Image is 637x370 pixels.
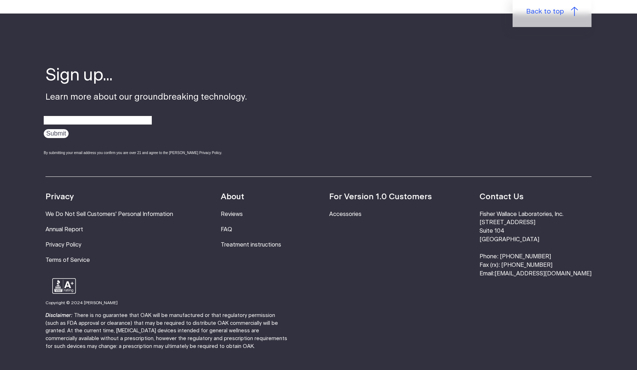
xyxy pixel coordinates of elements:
[45,193,74,201] strong: Privacy
[44,129,69,138] input: Submit
[45,301,118,305] small: Copyright © 2024 [PERSON_NAME]
[480,210,591,278] li: Fisher Wallace Laboratories, Inc. [STREET_ADDRESS] Suite 104 [GEOGRAPHIC_DATA] Phone: [PHONE_NUMB...
[45,313,73,318] strong: Disclaimer:
[221,242,281,248] a: Treatment instructions
[45,227,83,232] a: Annual Report
[221,227,232,232] a: FAQ
[526,7,564,17] span: Back to top
[45,257,90,263] a: Terms of Service
[494,271,591,276] a: [EMAIL_ADDRESS][DOMAIN_NAME]
[44,150,247,155] div: By submitting your email address you confirm you are over 21 and agree to the [PERSON_NAME] Priva...
[221,193,244,201] strong: About
[45,312,287,350] p: There is no guarantee that OAK will be manufactured or that regulatory permission (such as FDA ap...
[45,64,247,87] h4: Sign up...
[329,193,432,201] strong: For Version 1.0 Customers
[45,242,81,248] a: Privacy Policy
[480,193,524,201] strong: Contact Us
[329,211,362,217] a: Accessories
[45,64,247,162] div: Learn more about our groundbreaking technology.
[45,211,173,217] a: We Do Not Sell Customers' Personal Information
[221,211,243,217] a: Reviews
